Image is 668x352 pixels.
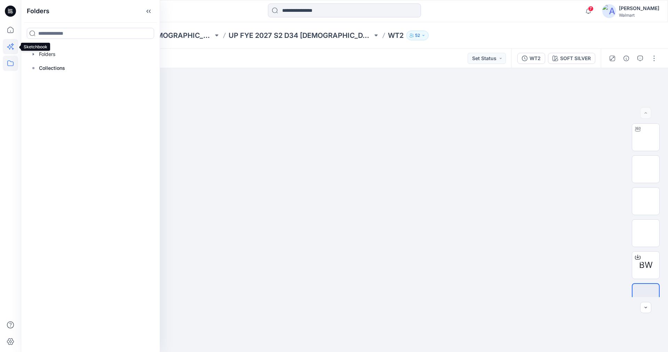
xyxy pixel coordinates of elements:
span: 7 [588,6,594,11]
button: Details [621,53,632,64]
img: avatar [602,4,616,18]
p: Collections [39,64,65,72]
p: WT2 [388,31,404,40]
button: SOFT SILVER [548,53,595,64]
span: BW [639,259,653,271]
div: SOFT SILVER [560,55,591,62]
div: WT2 [530,55,541,62]
a: UP FYE 2027 S2 D34 [DEMOGRAPHIC_DATA] Woven Tops [229,31,373,40]
button: 52 [406,31,429,40]
button: WT2 [517,53,545,64]
div: Walmart [619,13,659,18]
div: [PERSON_NAME] [619,4,659,13]
p: 52 [415,32,420,39]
